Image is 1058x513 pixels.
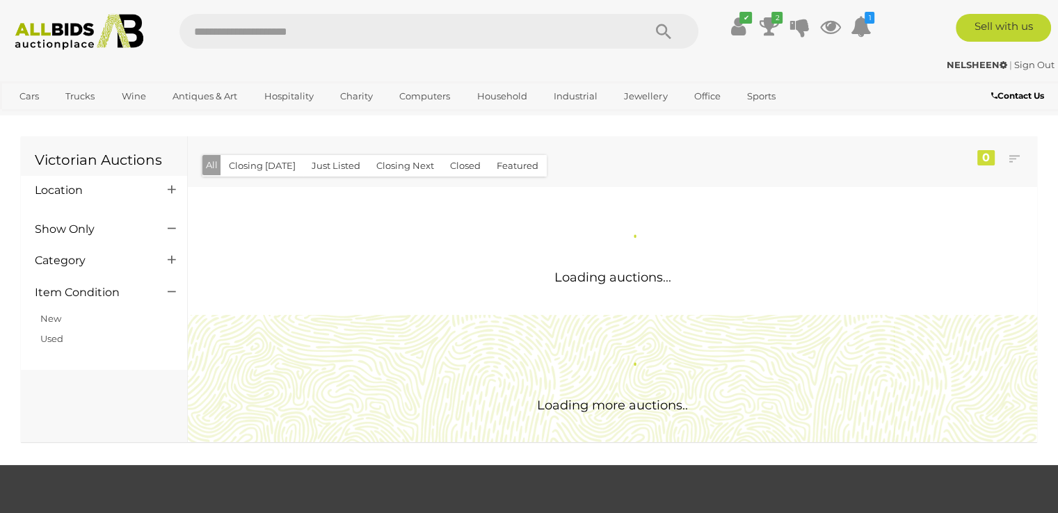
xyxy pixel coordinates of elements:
i: 1 [865,12,874,24]
a: ✔ [728,14,748,39]
h4: Item Condition [35,286,147,299]
a: Wine [113,85,155,108]
button: Closed [442,155,489,177]
a: Sell with us [956,14,1051,42]
a: Cars [10,85,48,108]
span: Loading auctions... [554,270,671,285]
a: Sports [738,85,785,108]
a: New [40,313,61,324]
a: Office [685,85,730,108]
strong: NELSHEEN [947,59,1007,70]
span: Loading more auctions.. [537,398,688,413]
img: Allbids.com.au [8,14,151,50]
button: Search [629,14,698,49]
a: Sign Out [1014,59,1055,70]
a: Jewellery [615,85,676,108]
button: Just Listed [303,155,369,177]
i: ✔ [739,12,752,24]
span: | [1009,59,1012,70]
a: Contact Us [991,88,1048,104]
a: Household [468,85,536,108]
a: Trucks [56,85,104,108]
button: Closing Next [368,155,442,177]
i: 2 [771,12,783,24]
a: Industrial [545,85,607,108]
a: Charity [331,85,382,108]
a: 1 [850,14,871,39]
a: Hospitality [255,85,323,108]
h4: Show Only [35,223,147,236]
div: 0 [977,150,995,165]
button: All [202,155,221,175]
a: Computers [390,85,459,108]
a: NELSHEEN [947,59,1009,70]
a: Antiques & Art [163,85,246,108]
button: Featured [488,155,547,177]
h1: Victorian Auctions [35,152,173,168]
b: Contact Us [991,90,1044,101]
button: Closing [DATE] [221,155,304,177]
a: [GEOGRAPHIC_DATA] [10,108,127,131]
a: Used [40,333,63,344]
h4: Category [35,254,147,267]
a: 2 [758,14,779,39]
h4: Location [35,184,147,197]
